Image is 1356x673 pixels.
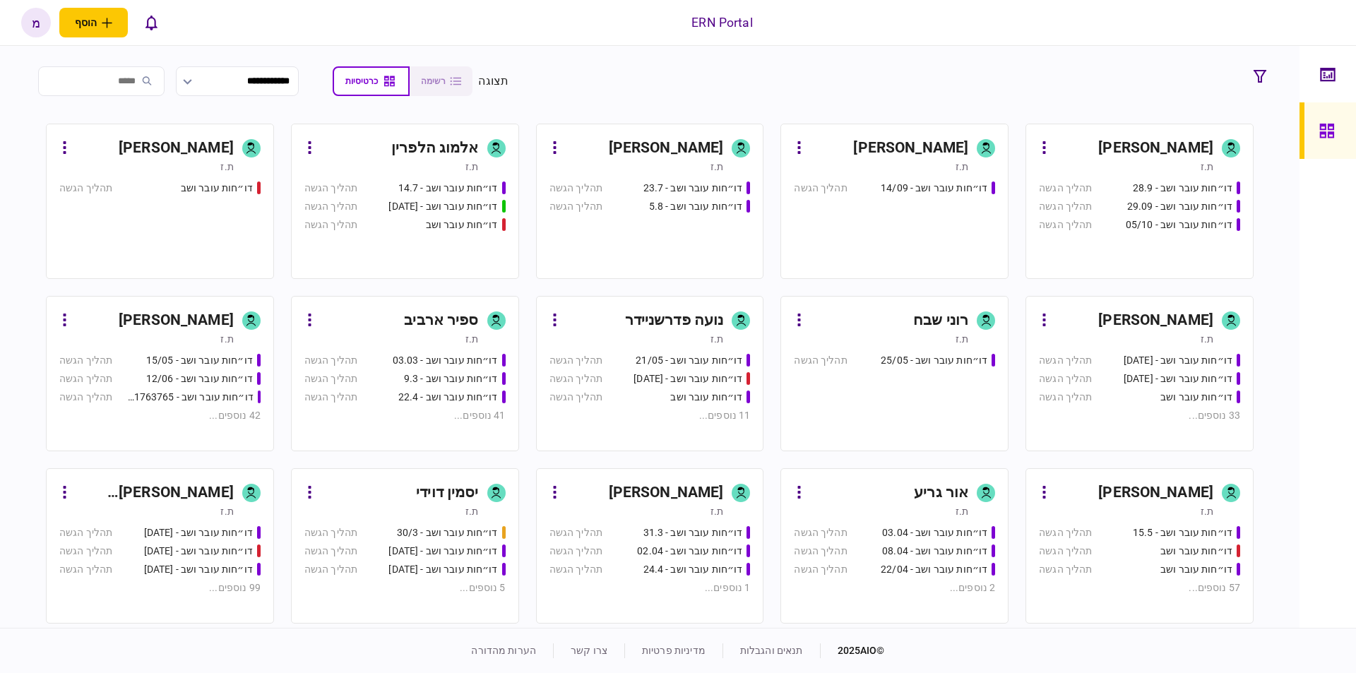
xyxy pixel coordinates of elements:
div: דו״חות עובר ושב [670,390,742,405]
div: [PERSON_NAME] [1098,309,1213,332]
div: 33 נוספים ... [1039,408,1240,423]
a: [PERSON_NAME]ת.זדו״חות עובר ושב - 14/09תהליך הגשה [780,124,1009,279]
div: [PERSON_NAME] [1098,137,1213,160]
div: תהליך הגשה [304,199,357,214]
div: 42 נוספים ... [59,408,261,423]
button: מ [21,8,51,37]
div: דו״חות עובר ושב - 15.5 [1133,525,1232,540]
div: תהליך הגשה [304,562,357,577]
div: דו״חות עובר ושב - 02/09/25 [388,562,497,577]
div: דו״חות עובר ושב - 511763765 18/06 [126,390,253,405]
div: רוני שבח [913,309,968,332]
div: תהליך הגשה [794,562,847,577]
div: תהליך הגשה [1039,525,1092,540]
button: כרטיסיות [333,66,410,96]
div: דו״חות עובר ושב - 21/05 [636,353,742,368]
div: תהליך הגשה [549,199,602,214]
div: דו״חות עובר ושב - 03/06/25 [634,371,742,386]
div: יסמין דוידי [416,482,478,504]
div: תהליך הגשה [304,544,357,559]
div: דו״חות עובר ושב - 15/05 [146,353,253,368]
div: תהליך הגשה [549,562,602,577]
a: תנאים והגבלות [740,645,803,656]
div: תהליך הגשה [59,544,112,559]
div: דו״חות עובר ושב - 22.4 [398,390,498,405]
div: ת.ז [956,332,968,346]
div: תהליך הגשה [304,525,357,540]
a: צרו קשר [571,645,607,656]
div: דו״חות עובר ושב - 23.7 [643,181,743,196]
span: רשימה [421,76,446,86]
div: תהליך הגשה [549,525,602,540]
div: תהליך הגשה [794,181,847,196]
div: דו״חות עובר ושב - 19/03/2025 [144,525,253,540]
a: נועה פדרשניידרת.זדו״חות עובר ושב - 21/05תהליך הגשהדו״חות עובר ושב - 03/06/25תהליך הגשהדו״חות עובר... [536,296,764,451]
button: פתח רשימת התראות [136,8,166,37]
div: [PERSON_NAME] [119,309,234,332]
a: [PERSON_NAME]ת.זדו״חות עובר ושב - 15/05תהליך הגשהדו״חות עובר ושב - 12/06תהליך הגשהדו״חות עובר ושב... [46,296,274,451]
a: [PERSON_NAME]ת.זדו״חות עובר ושב - 31.3תהליך הגשהדו״חות עובר ושב - 02.04תהליך הגשהדו״חות עובר ושב ... [536,468,764,624]
div: דו״חות עובר ושב - 30/3 [397,525,498,540]
a: [PERSON_NAME]ת.זדו״חות עובר ושב - 28.9תהליך הגשהדו״חות עובר ושב - 29.09תהליך הגשהדו״חות עובר ושב ... [1025,124,1254,279]
a: [PERSON_NAME]ת.זדו״חות עובר ושבתהליך הגשה [46,124,274,279]
div: דו״חות עובר ושב - 08.04 [882,544,987,559]
div: דו״חות עובר ושב [181,181,253,196]
div: ת.ז [220,504,233,518]
div: דו״חות עובר ושב - 25.06.25 [1124,353,1232,368]
div: דו״חות עובר ושב [1160,562,1232,577]
div: דו״חות עובר ושב - 05/10 [1126,218,1232,232]
div: תהליך הגשה [304,371,357,386]
a: מדיניות פרטיות [642,645,706,656]
div: תהליך הגשה [1039,218,1092,232]
div: ספיר ארביב [404,309,478,332]
div: דו״חות עובר ושב - 31.3 [643,525,743,540]
div: דו״חות עובר ושב - 28.9 [1133,181,1232,196]
a: [PERSON_NAME]ת.זדו״חות עובר ושב - 25.06.25תהליך הגשהדו״חות עובר ושב - 26.06.25תהליך הגשהדו״חות עו... [1025,296,1254,451]
div: דו״חות עובר ושב - 19.3.25 [144,544,253,559]
span: כרטיסיות [345,76,378,86]
div: דו״חות עובר ושב - 26.06.25 [1124,371,1232,386]
div: דו״חות עובר ושב - 22/04 [881,562,987,577]
div: דו״חות עובר ושב - 31.08.25 [388,544,497,559]
a: [PERSON_NAME] [PERSON_NAME]ת.זדו״חות עובר ושב - 19/03/2025תהליך הגשהדו״חות עובר ושב - 19.3.25תהלי... [46,468,274,624]
div: דו״חות עובר ושב [1160,390,1232,405]
div: [PERSON_NAME] [609,137,724,160]
div: אלמוג הלפרין [391,137,479,160]
div: תהליך הגשה [59,181,112,196]
div: דו״חות עובר ושב - 24.4 [643,562,743,577]
div: תהליך הגשה [59,525,112,540]
div: תהליך הגשה [549,390,602,405]
div: ת.ז [220,160,233,174]
div: תהליך הגשה [1039,371,1092,386]
div: ת.ז [465,504,478,518]
div: דו״חות עובר ושב - 19.3.25 [144,562,253,577]
a: [PERSON_NAME]ת.זדו״חות עובר ושב - 15.5תהליך הגשהדו״חות עובר ושבתהליך הגשהדו״חות עובר ושבתהליך הגש... [1025,468,1254,624]
div: תהליך הגשה [59,390,112,405]
div: תהליך הגשה [549,371,602,386]
a: רוני שבחת.זדו״חות עובר ושב - 25/05תהליך הגשה [780,296,1009,451]
div: דו״חות עובר ושב - 15.07.25 [388,199,497,214]
div: תהליך הגשה [794,525,847,540]
div: [PERSON_NAME] [1098,482,1213,504]
div: 57 נוספים ... [1039,580,1240,595]
div: [PERSON_NAME] [609,482,724,504]
div: דו״חות עובר ושב - 14/09 [881,181,987,196]
div: תהליך הגשה [59,353,112,368]
div: דו״חות עובר ושב - 9.3 [404,371,498,386]
div: 11 נוספים ... [549,408,751,423]
div: תהליך הגשה [794,353,847,368]
div: תהליך הגשה [1039,199,1092,214]
div: תהליך הגשה [304,181,357,196]
div: 1 נוספים ... [549,580,751,595]
div: תהליך הגשה [59,371,112,386]
a: יסמין דוידית.זדו״חות עובר ושב - 30/3תהליך הגשהדו״חות עובר ושב - 31.08.25תהליך הגשהדו״חות עובר ושב... [291,468,519,624]
div: תהליך הגשה [549,353,602,368]
div: ERN Portal [691,13,752,32]
button: פתח תפריט להוספת לקוח [59,8,128,37]
div: ת.ז [220,332,233,346]
div: תהליך הגשה [1039,353,1092,368]
div: אור גריע [914,482,968,504]
div: 99 נוספים ... [59,580,261,595]
div: תהליך הגשה [549,544,602,559]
